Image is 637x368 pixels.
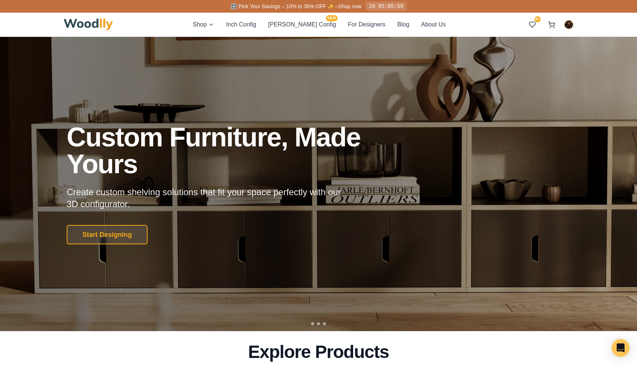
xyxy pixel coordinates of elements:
[421,20,446,29] button: About Us
[67,186,353,210] p: Create custom shelving solutions that fit your space perfectly with our 3D configurator.
[268,20,336,29] button: [PERSON_NAME] ConfigNEW
[397,20,409,29] button: Blog
[226,20,256,29] button: Inch Config
[348,20,385,29] button: For Designers
[535,16,541,22] span: 9+
[67,343,570,361] h2: Explore Products
[612,339,630,357] div: Open Intercom Messenger
[231,3,338,9] span: 🎛️ Pick Your Savings – 10% to 35% OFF ✨ –
[526,18,539,31] button: 9+
[366,2,406,11] div: 2d 05:05:59
[64,19,113,31] img: Woodlly
[338,3,361,9] a: Shop now
[326,15,337,21] span: NEW
[193,20,214,29] button: Shop
[564,20,573,29] button: Negin
[565,20,573,29] img: Negin
[67,124,400,177] h1: Custom Furniture, Made Yours
[67,225,148,244] button: Start Designing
